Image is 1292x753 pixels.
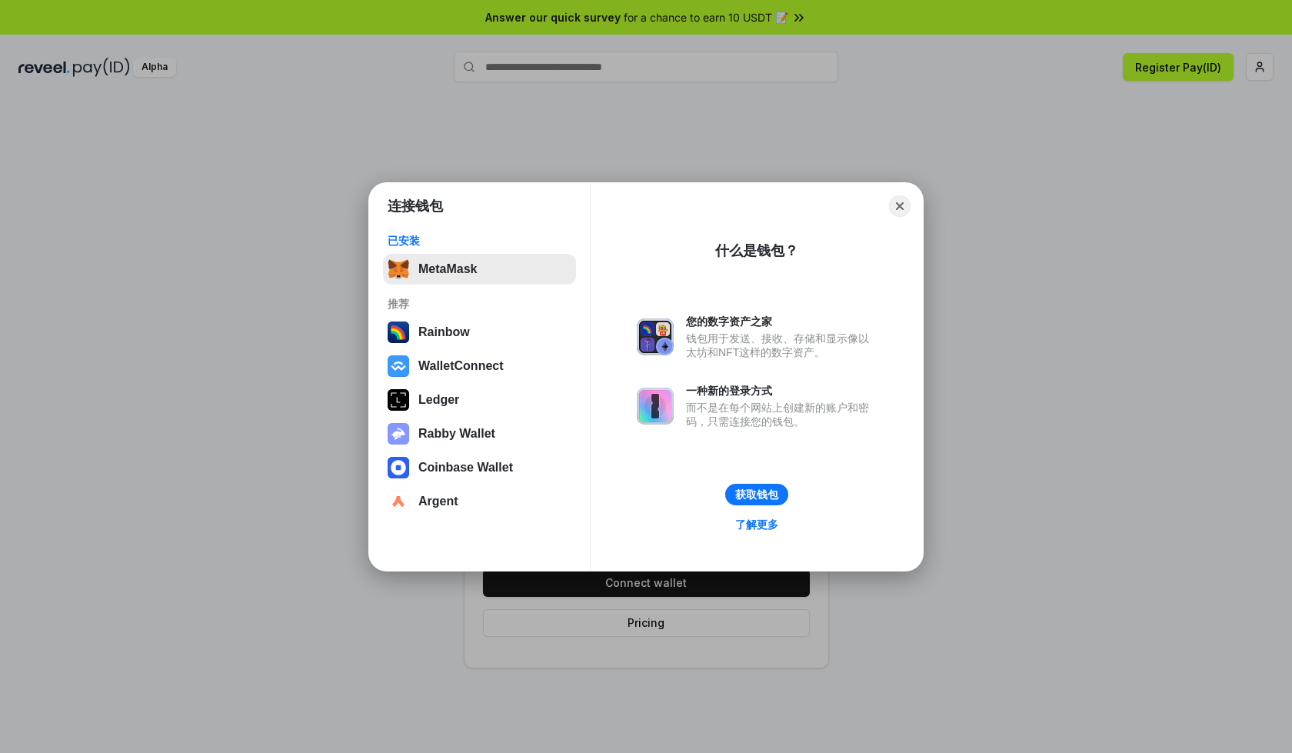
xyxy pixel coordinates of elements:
[725,484,788,505] button: 获取钱包
[715,242,798,260] div: 什么是钱包？
[686,315,877,328] div: 您的数字资产之家
[388,258,409,280] img: svg+xml,%3Csvg%20fill%3D%22none%22%20height%3D%2233%22%20viewBox%3D%220%200%2035%2033%22%20width%...
[388,234,571,248] div: 已安装
[418,495,458,508] div: Argent
[383,418,576,449] button: Rabby Wallet
[418,325,470,339] div: Rainbow
[388,355,409,377] img: svg+xml,%3Csvg%20width%3D%2228%22%20height%3D%2228%22%20viewBox%3D%220%200%2028%2028%22%20fill%3D...
[686,384,877,398] div: 一种新的登录方式
[388,322,409,343] img: svg+xml,%3Csvg%20width%3D%22120%22%20height%3D%22120%22%20viewBox%3D%220%200%20120%20120%22%20fil...
[686,401,877,428] div: 而不是在每个网站上创建新的账户和密码，只需连接您的钱包。
[388,197,443,215] h1: 连接钱包
[388,491,409,512] img: svg+xml,%3Csvg%20width%3D%2228%22%20height%3D%2228%22%20viewBox%3D%220%200%2028%2028%22%20fill%3D...
[388,457,409,478] img: svg+xml,%3Csvg%20width%3D%2228%22%20height%3D%2228%22%20viewBox%3D%220%200%2028%2028%22%20fill%3D...
[889,195,911,217] button: Close
[418,427,495,441] div: Rabby Wallet
[388,423,409,445] img: svg+xml,%3Csvg%20xmlns%3D%22http%3A%2F%2Fwww.w3.org%2F2000%2Fsvg%22%20fill%3D%22none%22%20viewBox...
[735,518,778,531] div: 了解更多
[383,351,576,381] button: WalletConnect
[637,388,674,425] img: svg+xml,%3Csvg%20xmlns%3D%22http%3A%2F%2Fwww.w3.org%2F2000%2Fsvg%22%20fill%3D%22none%22%20viewBox...
[418,359,504,373] div: WalletConnect
[383,452,576,483] button: Coinbase Wallet
[735,488,778,501] div: 获取钱包
[383,385,576,415] button: Ledger
[418,393,459,407] div: Ledger
[383,254,576,285] button: MetaMask
[388,297,571,311] div: 推荐
[637,318,674,355] img: svg+xml,%3Csvg%20xmlns%3D%22http%3A%2F%2Fwww.w3.org%2F2000%2Fsvg%22%20fill%3D%22none%22%20viewBox...
[388,389,409,411] img: svg+xml,%3Csvg%20xmlns%3D%22http%3A%2F%2Fwww.w3.org%2F2000%2Fsvg%22%20width%3D%2228%22%20height%3...
[726,515,788,535] a: 了解更多
[418,262,477,276] div: MetaMask
[383,317,576,348] button: Rainbow
[418,461,513,475] div: Coinbase Wallet
[686,332,877,359] div: 钱包用于发送、接收、存储和显示像以太坊和NFT这样的数字资产。
[383,486,576,517] button: Argent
